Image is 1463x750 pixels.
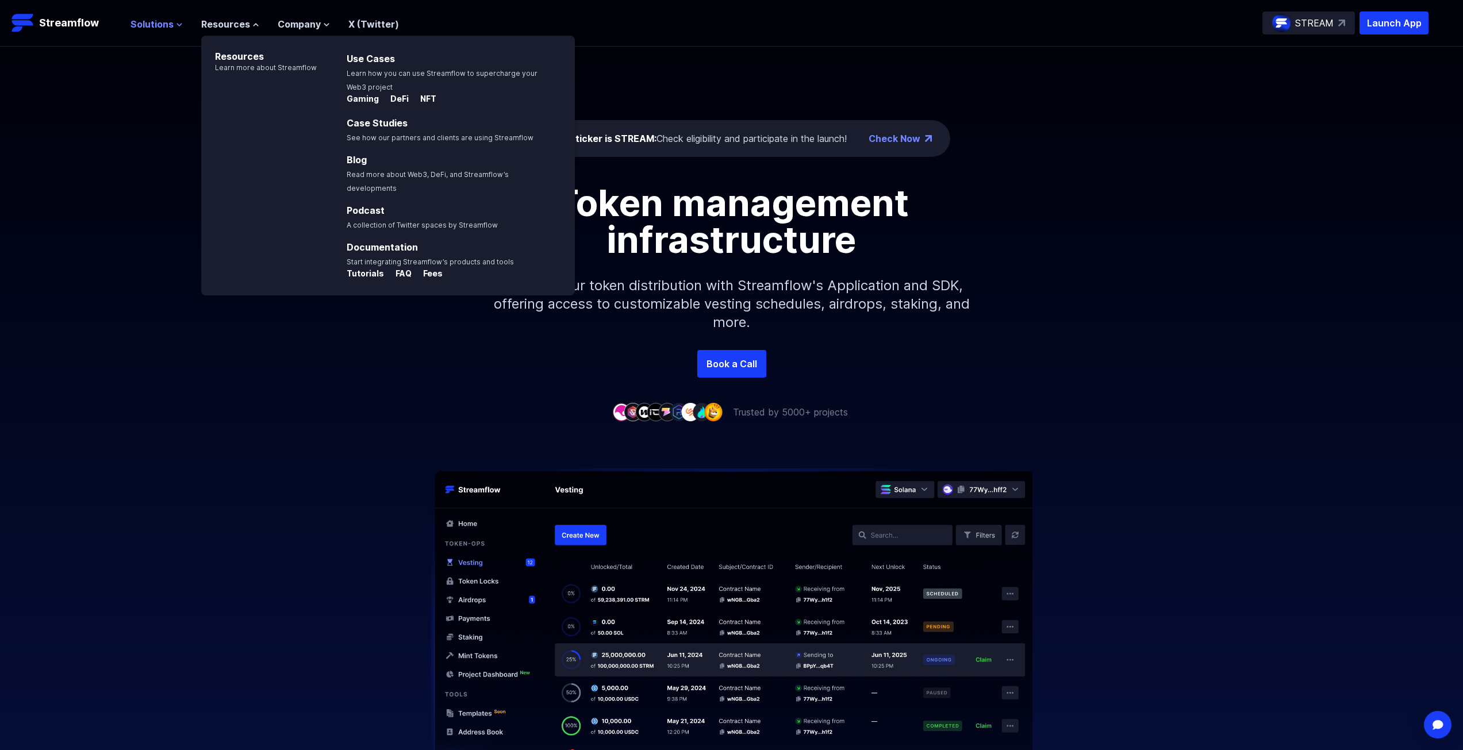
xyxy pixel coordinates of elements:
[473,184,990,258] h1: Token management infrastructure
[130,17,174,31] span: Solutions
[130,17,183,31] button: Solutions
[347,241,418,253] a: Documentation
[347,93,379,105] p: Gaming
[11,11,119,34] a: Streamflow
[1338,20,1345,26] img: top-right-arrow.svg
[485,258,979,350] p: Simplify your token distribution with Streamflow's Application and SDK, offering access to custom...
[201,17,259,31] button: Resources
[381,94,411,106] a: DeFi
[647,403,665,421] img: company-4
[1424,711,1452,739] div: Open Intercom Messenger
[39,15,99,31] p: Streamflow
[347,117,408,129] a: Case Studies
[869,132,920,145] a: Check Now
[347,133,533,142] span: See how our partners and clients are using Streamflow
[386,269,414,280] a: FAQ
[411,93,436,105] p: NFT
[201,63,317,72] p: Learn more about Streamflow
[733,405,848,419] p: Trusted by 5000+ projects
[348,18,399,30] a: X (Twitter)
[11,11,34,34] img: Streamflow Logo
[347,269,386,280] a: Tutorials
[1360,11,1429,34] button: Launch App
[693,403,711,421] img: company-8
[347,170,509,193] span: Read more about Web3, DeFi, and Streamflow’s developments
[681,403,700,421] img: company-7
[697,350,766,378] a: Book a Call
[555,133,656,144] span: The ticker is STREAM:
[278,17,321,31] span: Company
[414,268,443,279] p: Fees
[201,17,250,31] span: Resources
[1295,16,1334,30] p: STREAM
[624,403,642,421] img: company-2
[658,403,677,421] img: company-5
[925,135,932,142] img: top-right-arrow.png
[347,94,381,106] a: Gaming
[635,403,654,421] img: company-3
[1262,11,1355,34] a: STREAM
[414,269,443,280] a: Fees
[347,69,537,91] span: Learn how you can use Streamflow to supercharge your Web3 project
[278,17,330,31] button: Company
[347,268,384,279] p: Tutorials
[704,403,723,421] img: company-9
[1272,14,1291,32] img: streamflow-logo-circle.png
[347,221,498,229] span: A collection of Twitter spaces by Streamflow
[381,93,409,105] p: DeFi
[347,257,514,266] span: Start integrating Streamflow’s products and tools
[201,36,317,63] p: Resources
[612,403,631,421] img: company-1
[347,154,367,166] a: Blog
[555,132,847,145] div: Check eligibility and participate in the launch!
[411,94,436,106] a: NFT
[670,403,688,421] img: company-6
[347,205,385,216] a: Podcast
[347,53,395,64] a: Use Cases
[386,268,412,279] p: FAQ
